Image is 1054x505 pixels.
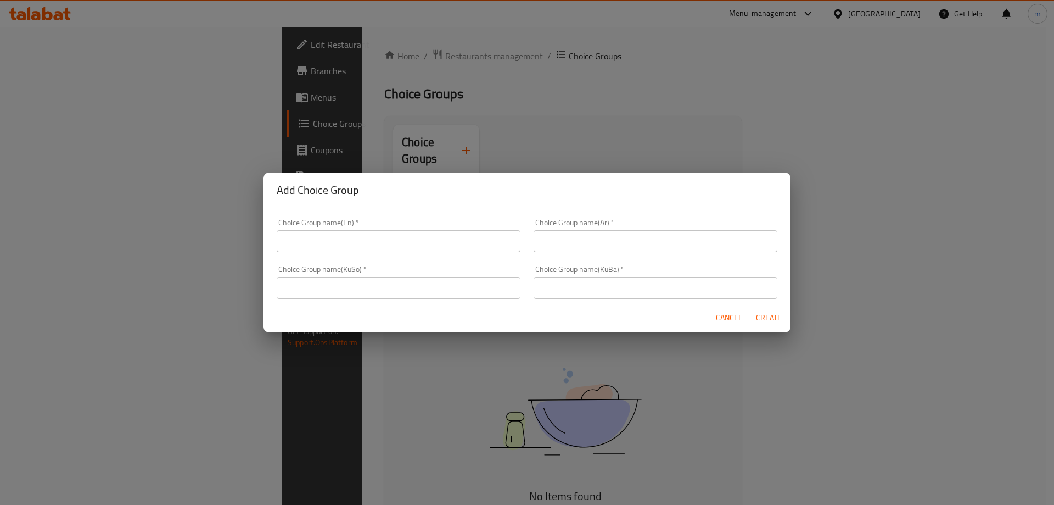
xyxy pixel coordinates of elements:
input: Please enter Choice Group name(ar) [534,230,777,252]
h2: Add Choice Group [277,181,777,199]
button: Create [751,308,786,328]
input: Please enter Choice Group name(KuBa) [534,277,777,299]
input: Please enter Choice Group name(en) [277,230,520,252]
button: Cancel [711,308,747,328]
input: Please enter Choice Group name(KuSo) [277,277,520,299]
span: Cancel [716,311,742,325]
span: Create [755,311,782,325]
